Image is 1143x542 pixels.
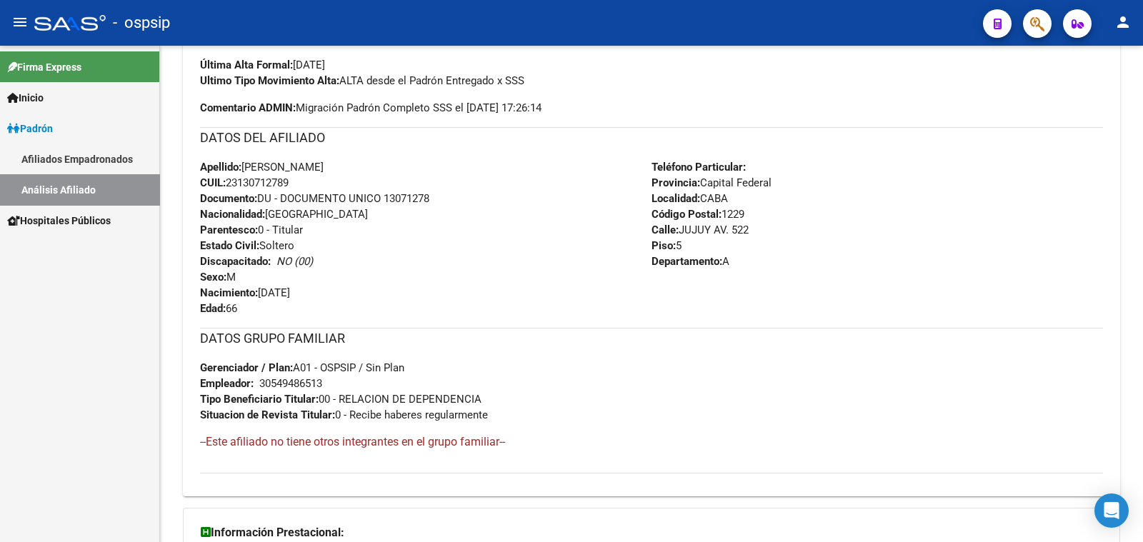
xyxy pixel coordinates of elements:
[1114,14,1132,31] mat-icon: person
[200,286,258,299] strong: Nacimiento:
[652,224,679,236] strong: Calle:
[200,224,258,236] strong: Parentesco:
[113,7,170,39] span: - ospsip
[7,59,81,75] span: Firma Express
[200,286,290,299] span: [DATE]
[200,59,293,71] strong: Última Alta Formal:
[200,239,259,252] strong: Estado Civil:
[200,208,368,221] span: [GEOGRAPHIC_DATA]
[652,239,682,252] span: 5
[652,255,729,268] span: A
[200,74,524,87] span: ALTA desde el Padrón Entregado x SSS
[200,59,325,71] span: [DATE]
[652,208,744,221] span: 1229
[200,176,226,189] strong: CUIL:
[200,271,226,283] strong: Sexo:
[1094,493,1129,528] div: Open Intercom Messenger
[652,176,700,189] strong: Provincia:
[200,393,319,406] strong: Tipo Beneficiario Titular:
[200,328,1103,348] h3: DATOS GRUPO FAMILIAR
[259,376,322,391] div: 30549486513
[652,192,728,205] span: CABA
[200,100,541,116] span: Migración Padrón Completo SSS el [DATE] 17:26:14
[200,302,226,315] strong: Edad:
[200,408,488,421] span: 0 - Recibe haberes regularmente
[200,377,254,390] strong: Empleador:
[200,408,335,421] strong: Situacion de Revista Titular:
[200,176,289,189] span: 23130712789
[7,90,44,106] span: Inicio
[652,208,722,221] strong: Código Postal:
[652,161,746,174] strong: Teléfono Particular:
[200,255,271,268] strong: Discapacitado:
[200,434,1103,450] h4: --Este afiliado no tiene otros integrantes en el grupo familiar--
[200,101,296,114] strong: Comentario ADMIN:
[200,361,293,374] strong: Gerenciador / Plan:
[200,192,257,205] strong: Documento:
[200,161,324,174] span: [PERSON_NAME]
[200,208,265,221] strong: Nacionalidad:
[652,255,722,268] strong: Departamento:
[200,74,339,87] strong: Ultimo Tipo Movimiento Alta:
[276,255,313,268] i: NO (00)
[200,161,241,174] strong: Apellido:
[652,176,772,189] span: Capital Federal
[200,239,294,252] span: Soltero
[11,14,29,31] mat-icon: menu
[200,224,303,236] span: 0 - Titular
[200,128,1103,148] h3: DATOS DEL AFILIADO
[652,224,749,236] span: JUJUY AV. 522
[7,121,53,136] span: Padrón
[652,192,700,205] strong: Localidad:
[200,192,429,205] span: DU - DOCUMENTO UNICO 13071278
[200,361,404,374] span: A01 - OSPSIP / Sin Plan
[7,213,111,229] span: Hospitales Públicos
[200,271,236,283] span: M
[200,302,237,315] span: 66
[652,239,676,252] strong: Piso:
[200,393,481,406] span: 00 - RELACION DE DEPENDENCIA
